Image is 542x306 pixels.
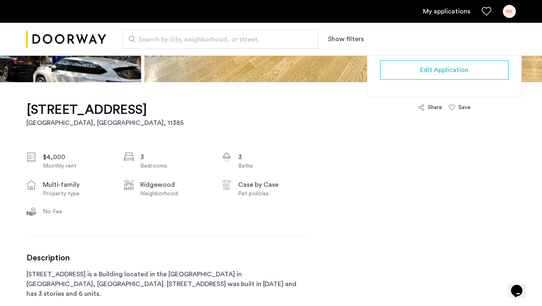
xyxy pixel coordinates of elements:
[503,5,516,18] div: RK
[43,190,111,198] div: Property type
[139,35,295,44] span: Search by city, neighborhood, or street.
[140,152,209,162] div: 3
[26,24,106,55] img: logo
[420,65,469,75] span: Edit Application
[122,29,318,49] input: Apartment Search
[27,253,307,263] h3: Description
[508,273,534,298] iframe: chat widget
[423,7,470,16] a: My application
[238,180,307,190] div: Case by Case
[238,190,307,198] div: Pet policies
[482,7,491,16] a: Favorites
[328,34,364,44] button: Show or hide filters
[428,103,442,111] div: Share
[380,60,509,80] button: button
[43,162,111,170] div: Monthly rent
[27,102,184,118] h1: [STREET_ADDRESS]
[140,190,209,198] div: Neighborhood
[140,162,209,170] div: Bedrooms
[27,102,184,128] a: [STREET_ADDRESS][GEOGRAPHIC_DATA], [GEOGRAPHIC_DATA], 11385
[27,118,184,128] h2: [GEOGRAPHIC_DATA], [GEOGRAPHIC_DATA] , 11385
[238,152,307,162] div: 3
[27,269,307,299] p: [STREET_ADDRESS] is a Building located in the [GEOGRAPHIC_DATA] in [GEOGRAPHIC_DATA], [GEOGRAPHIC...
[140,180,209,190] div: Ridgewood
[238,162,307,170] div: Baths
[43,208,111,216] div: No Fee
[43,152,111,162] div: $4,000
[458,103,471,111] div: Save
[43,180,111,190] div: multi-family
[26,24,106,55] a: Cazamio logo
